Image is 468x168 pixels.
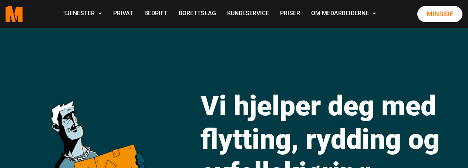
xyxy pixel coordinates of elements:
a: Priser [275,1,306,27]
a: Kundeservice [222,1,275,27]
a: Tjenester [58,1,108,27]
a: Borettslag [173,1,222,27]
a: Privat [108,1,139,27]
a: Bedrift [139,1,173,27]
a: Om Medarbeiderne [306,1,382,27]
a: Minside [417,6,462,22]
